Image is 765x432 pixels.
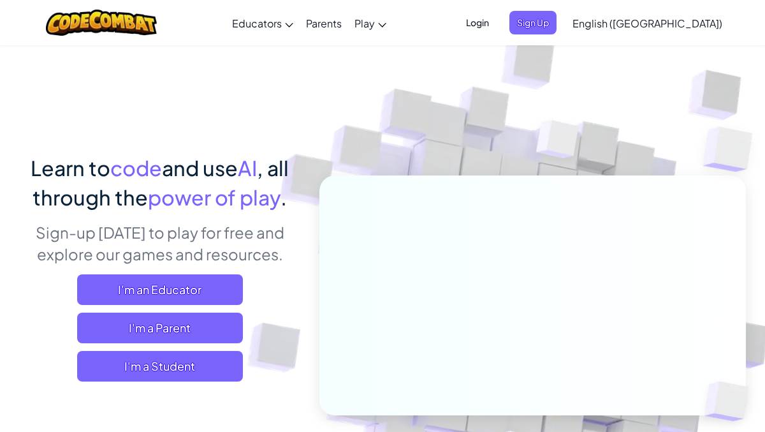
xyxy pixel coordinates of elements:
[19,221,300,265] p: Sign-up [DATE] to play for free and explore our games and resources.
[77,274,243,305] a: I'm an Educator
[572,17,722,30] span: English ([GEOGRAPHIC_DATA])
[162,155,238,181] span: and use
[31,155,110,181] span: Learn to
[110,155,162,181] span: code
[566,6,729,40] a: English ([GEOGRAPHIC_DATA])
[148,184,280,210] span: power of play
[77,351,243,382] button: I'm a Student
[300,6,348,40] a: Parents
[77,313,243,343] a: I'm a Parent
[458,11,497,34] button: Login
[280,184,287,210] span: .
[513,95,604,190] img: Overlap cubes
[238,155,257,181] span: AI
[46,10,157,36] img: CodeCombat logo
[509,11,557,34] button: Sign Up
[348,6,393,40] a: Play
[226,6,300,40] a: Educators
[232,17,282,30] span: Educators
[354,17,375,30] span: Play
